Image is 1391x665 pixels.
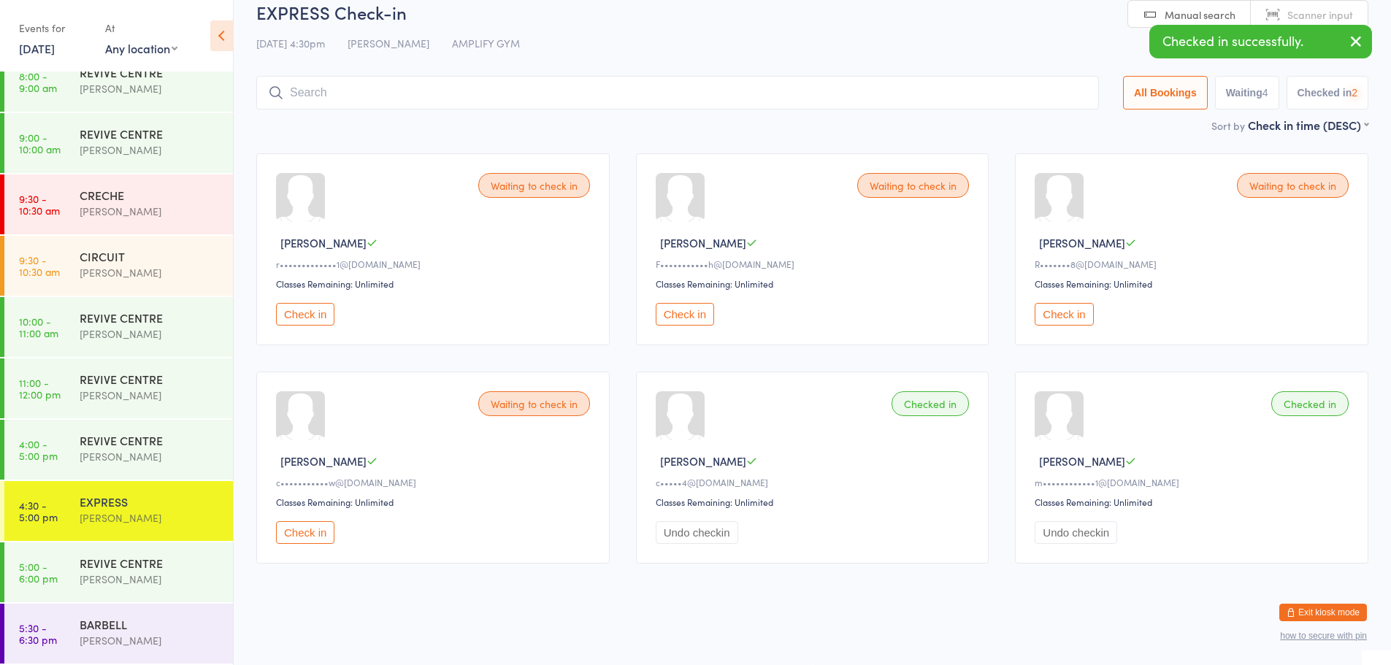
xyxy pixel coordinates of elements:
a: 9:00 -10:00 amREVIVE CENTRE[PERSON_NAME] [4,113,233,173]
a: 4:00 -5:00 pmREVIVE CENTRE[PERSON_NAME] [4,420,233,480]
a: 5:00 -6:00 pmREVIVE CENTRE[PERSON_NAME] [4,542,233,602]
div: Any location [105,40,177,56]
div: CIRCUIT [80,248,221,264]
div: [PERSON_NAME] [80,571,221,588]
button: Undo checkin [656,521,738,544]
time: 10:00 - 11:00 am [19,315,58,339]
div: Waiting to check in [478,173,590,198]
div: Waiting to check in [1237,173,1349,198]
div: c•••••4@[DOMAIN_NAME] [656,476,974,488]
div: Classes Remaining: Unlimited [656,277,974,290]
div: R•••••••8@[DOMAIN_NAME] [1035,258,1353,270]
div: [PERSON_NAME] [80,510,221,526]
span: [PERSON_NAME] [1039,453,1125,469]
button: Check in [1035,303,1093,326]
time: 4:00 - 5:00 pm [19,438,58,461]
input: Search [256,76,1099,109]
a: 8:00 -9:00 amREVIVE CENTRE[PERSON_NAME] [4,52,233,112]
div: [PERSON_NAME] [80,203,221,220]
button: Exit kiosk mode [1279,604,1367,621]
button: All Bookings [1123,76,1208,109]
time: 9:00 - 10:00 am [19,131,61,155]
a: 11:00 -12:00 pmREVIVE CENTRE[PERSON_NAME] [4,358,233,418]
div: Events for [19,16,91,40]
a: 5:30 -6:30 pmBARBELL[PERSON_NAME] [4,604,233,664]
div: REVIVE CENTRE [80,126,221,142]
span: [PERSON_NAME] [660,235,746,250]
label: Sort by [1211,118,1245,133]
div: Waiting to check in [857,173,969,198]
button: Waiting4 [1215,76,1279,109]
span: AMPLIFY GYM [452,36,520,50]
span: Scanner input [1287,7,1353,22]
time: 8:00 - 9:00 am [19,70,57,93]
div: REVIVE CENTRE [80,310,221,326]
div: REVIVE CENTRE [80,432,221,448]
div: At [105,16,177,40]
div: Classes Remaining: Unlimited [1035,496,1353,508]
div: 2 [1352,87,1357,99]
time: 9:30 - 10:30 am [19,193,60,216]
div: [PERSON_NAME] [80,142,221,158]
div: m••••••••••••1@[DOMAIN_NAME] [1035,476,1353,488]
div: [PERSON_NAME] [80,448,221,465]
time: 4:30 - 5:00 pm [19,499,58,523]
button: Checked in2 [1287,76,1369,109]
span: Manual search [1165,7,1235,22]
div: Checked in [892,391,969,416]
button: how to secure with pin [1280,631,1367,641]
div: REVIVE CENTRE [80,555,221,571]
div: [PERSON_NAME] [80,632,221,649]
div: Classes Remaining: Unlimited [276,496,594,508]
div: Checked in [1271,391,1349,416]
button: Check in [276,521,334,544]
div: c•••••••••••w@[DOMAIN_NAME] [276,476,594,488]
div: F•••••••••••h@[DOMAIN_NAME] [656,258,974,270]
span: [PERSON_NAME] [1039,235,1125,250]
div: [PERSON_NAME] [80,326,221,342]
div: Classes Remaining: Unlimited [656,496,974,508]
a: 10:00 -11:00 amREVIVE CENTRE[PERSON_NAME] [4,297,233,357]
time: 5:30 - 6:30 pm [19,622,57,645]
div: REVIVE CENTRE [80,371,221,387]
div: [PERSON_NAME] [80,387,221,404]
div: REVIVE CENTRE [80,64,221,80]
button: Check in [276,303,334,326]
div: Check in time (DESC) [1248,117,1368,133]
a: 4:30 -5:00 pmEXPRESS[PERSON_NAME] [4,481,233,541]
div: Classes Remaining: Unlimited [276,277,594,290]
time: 9:30 - 10:30 am [19,254,60,277]
div: CRECHE [80,187,221,203]
a: [DATE] [19,40,55,56]
div: Waiting to check in [478,391,590,416]
span: [DATE] 4:30pm [256,36,325,50]
div: Checked in successfully. [1149,25,1372,58]
div: Classes Remaining: Unlimited [1035,277,1353,290]
div: BARBELL [80,616,221,632]
span: [PERSON_NAME] [280,453,367,469]
div: [PERSON_NAME] [80,80,221,97]
div: 4 [1262,87,1268,99]
button: Undo checkin [1035,521,1117,544]
span: [PERSON_NAME] [660,453,746,469]
button: Check in [656,303,714,326]
div: [PERSON_NAME] [80,264,221,281]
div: r•••••••••••••1@[DOMAIN_NAME] [276,258,594,270]
div: EXPRESS [80,493,221,510]
time: 5:00 - 6:00 pm [19,561,58,584]
a: 9:30 -10:30 amCIRCUIT[PERSON_NAME] [4,236,233,296]
time: 11:00 - 12:00 pm [19,377,61,400]
span: [PERSON_NAME] [348,36,429,50]
a: 9:30 -10:30 amCRECHE[PERSON_NAME] [4,174,233,234]
span: [PERSON_NAME] [280,235,367,250]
